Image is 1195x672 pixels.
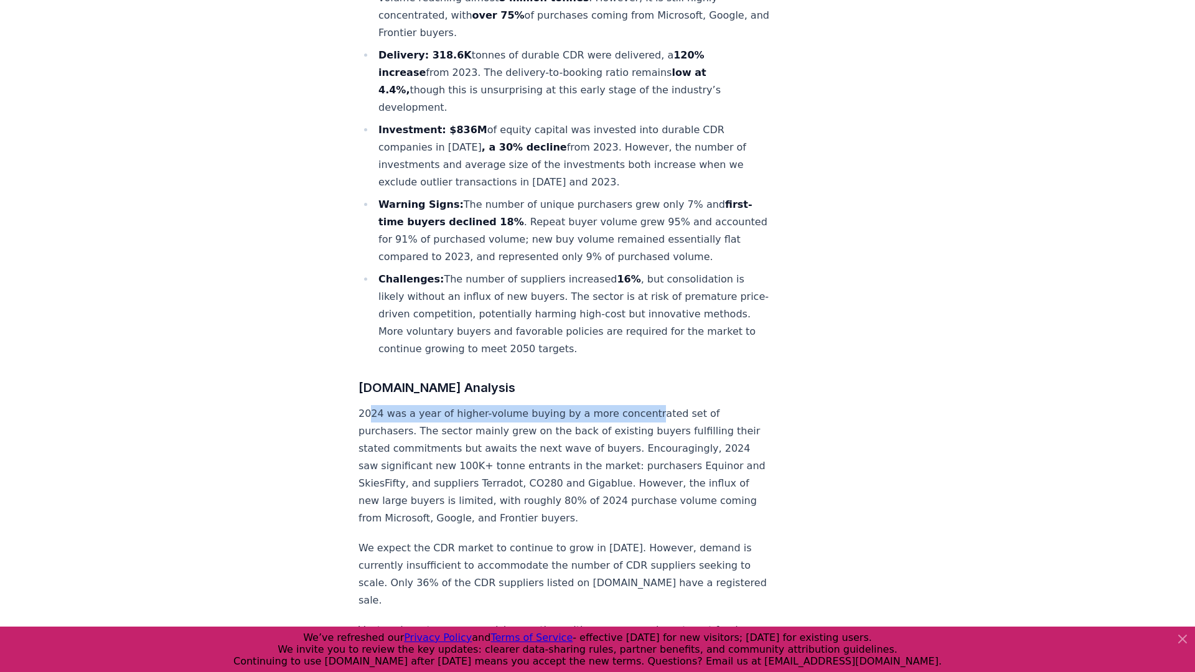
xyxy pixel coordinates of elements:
[358,405,771,527] p: 2024 was a year of higher-volume buying by a more concentrated set of purchasers. The sector main...
[378,124,487,136] strong: Investment: $836M
[378,49,472,61] strong: Delivery: 318.6K
[378,67,706,96] strong: low at 4.4%,
[358,539,771,609] p: We expect the CDR market to continue to grow in [DATE]. However, demand is currently insufficient...
[358,378,771,398] h3: [DOMAIN_NAME] Analysis
[378,198,464,210] strong: Warning Signs:
[375,121,771,191] li: of equity capital was invested into durable CDR companies in [DATE] from 2023​. However, the numb...
[378,273,444,285] strong: Challenges:
[472,9,525,21] strong: over 75%
[482,141,567,153] strong: , a 30% decline
[375,47,771,116] li: tonnes of durable CDR were delivered, a from 2023​. The delivery-to-booking ratio remains though ...
[375,196,771,266] li: The number of unique purchasers grew only 7% and . Repeat buyer volume grew 95% and accounted for...
[375,271,771,358] li: The number of suppliers increased , but consolidation is likely without an influx of new buyers. ...
[617,273,640,285] strong: 16%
